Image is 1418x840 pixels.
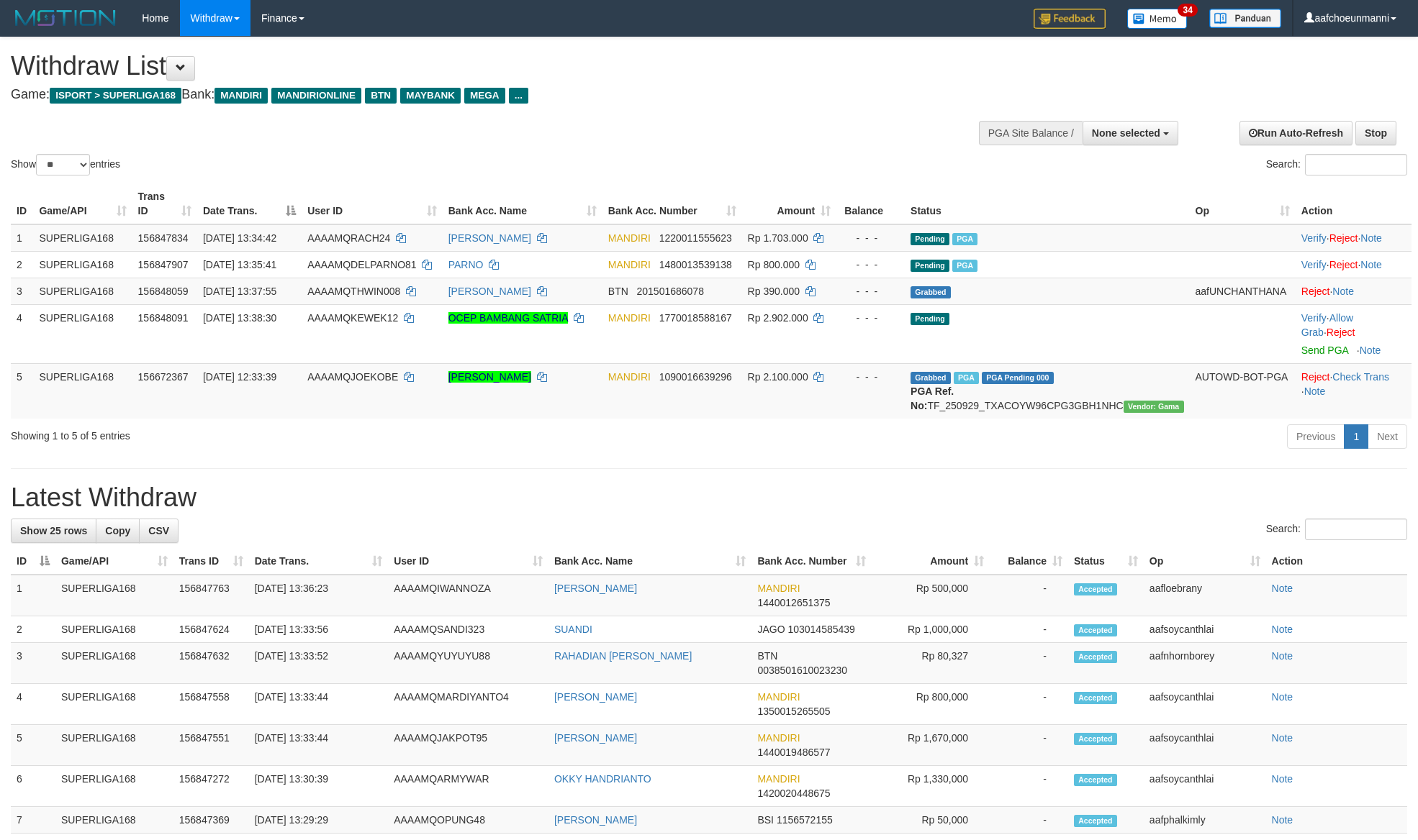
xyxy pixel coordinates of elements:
span: Accepted [1074,733,1117,745]
span: BTN [608,286,628,297]
td: SUPERLIGA168 [33,251,132,278]
th: Op: activate to sort column ascending [1144,548,1266,575]
a: Copy [96,519,140,543]
td: · · [1296,224,1412,252]
a: Note [1360,232,1382,244]
td: Rp 500,000 [872,575,990,616]
td: [DATE] 13:33:52 [249,643,388,684]
th: Balance [836,183,905,224]
td: Rp 80,327 [872,643,990,684]
span: Accepted [1074,692,1117,704]
th: Bank Acc. Name: activate to sort column ascending [443,183,602,224]
th: User ID: activate to sort column ascending [388,548,548,575]
a: [PERSON_NAME] [554,583,637,594]
td: 5 [11,725,55,766]
a: Send PGA [1301,344,1348,356]
div: - - - [842,284,899,298]
td: aafnhornborey [1144,643,1266,684]
span: MANDIRI [757,583,800,594]
img: panduan.png [1209,9,1281,28]
div: - - - [842,231,899,245]
td: aafsoycanthlai [1144,684,1266,725]
td: · [1296,278,1412,304]
span: Grabbed [911,372,951,384]
span: Rp 2.902.000 [748,312,808,324]
a: RAHADIAN [PERSON_NAME] [554,650,692,662]
th: User ID: activate to sort column ascending [302,183,443,224]
a: [PERSON_NAME] [554,814,637,826]
td: 5 [11,363,33,419]
td: SUPERLIGA168 [55,766,173,807]
button: None selected [1083,121,1178,145]
th: Action [1266,548,1407,575]
span: MANDIRI [608,259,651,270]
span: None selected [1092,127,1160,139]
td: SUPERLIGA168 [55,643,173,684]
th: Trans ID: activate to sort column ascending [132,183,197,224]
span: Rp 800.000 [748,259,800,270]
span: AAAAMQKEWEK12 [307,312,398,324]
span: Copy 1350015265505 to clipboard [757,706,830,717]
td: 7 [11,807,55,834]
span: Marked by aafsengchandara [954,372,979,384]
td: aafsoycanthlai [1144,725,1266,766]
td: SUPERLIGA168 [33,224,132,252]
span: 156848059 [138,286,189,297]
a: SUANDI [554,624,592,635]
span: [DATE] 12:33:39 [203,371,276,383]
span: Accepted [1074,774,1117,786]
span: Rp 2.100.000 [748,371,808,383]
td: 4 [11,304,33,363]
a: [PERSON_NAME] [448,232,531,244]
a: OCEP BAMBANG SATRIA [448,312,568,324]
span: MANDIRIONLINE [271,88,361,104]
span: · [1301,312,1353,338]
td: [DATE] 13:33:56 [249,616,388,643]
td: Rp 1,330,000 [872,766,990,807]
a: Allow Grab [1301,312,1353,338]
span: PGA Pending [982,372,1054,384]
a: Note [1272,650,1293,662]
a: Note [1272,624,1293,635]
th: Date Trans.: activate to sort column descending [197,183,302,224]
a: Note [1272,583,1293,594]
td: AUTOWD-BOT-PGA [1190,363,1296,419]
td: aafloebrany [1144,575,1266,616]
th: Amount: activate to sort column ascending [872,548,990,575]
span: Show 25 rows [20,525,87,537]
span: AAAAMQRACH24 [307,232,390,244]
span: MANDIRI [214,88,268,104]
td: - [990,643,1068,684]
td: · · [1296,304,1412,363]
th: Action [1296,183,1412,224]
td: [DATE] 13:36:23 [249,575,388,616]
span: Copy [105,525,130,537]
input: Search: [1305,154,1407,175]
a: Reject [1329,259,1358,270]
td: AAAAMQSANDI323 [388,616,548,643]
td: 2 [11,251,33,278]
a: [PERSON_NAME] [554,732,637,744]
span: MEGA [464,88,505,104]
span: MANDIRI [608,312,651,324]
span: CSV [148,525,169,537]
a: Verify [1301,232,1327,244]
a: PARNO [448,259,484,270]
span: Pending [911,260,949,272]
td: SUPERLIGA168 [33,304,132,363]
span: Marked by aafsoycanthlai [952,233,977,245]
img: MOTION_logo.png [11,7,120,29]
input: Search: [1305,519,1407,540]
td: Rp 1,670,000 [872,725,990,766]
span: Accepted [1074,651,1117,663]
span: Accepted [1074,583,1117,595]
a: 1 [1344,424,1368,449]
span: [DATE] 13:38:30 [203,312,276,324]
th: Balance: activate to sort column ascending [990,548,1068,575]
h1: Withdraw List [11,52,931,81]
td: AAAAMQIWANNOZA [388,575,548,616]
div: - - - [842,257,899,272]
td: SUPERLIGA168 [33,363,132,419]
td: 156847763 [173,575,249,616]
td: · · [1296,251,1412,278]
